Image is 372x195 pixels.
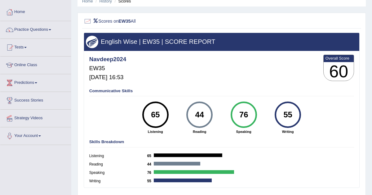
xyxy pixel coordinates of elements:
h3: 60 [324,62,354,81]
a: Your Account [0,127,71,143]
h4: Skills Breakdown [89,140,354,144]
b: 65 [147,154,154,158]
img: wings.png [86,36,98,48]
h2: Scores on All [84,17,255,25]
div: 76 [234,104,253,126]
a: Predictions [0,74,71,90]
label: Listening [89,153,147,159]
div: 55 [278,104,297,126]
h4: Navdeep2024 [89,56,126,63]
b: EW35 [118,18,131,23]
strong: Reading [180,129,219,134]
a: Tests [0,39,71,54]
strong: Speaking [224,129,263,134]
label: Speaking [89,170,147,176]
h3: English Wise | EW35 | SCORE REPORT [86,38,357,45]
div: 44 [190,104,209,126]
b: 55 [147,179,154,183]
label: Writing [89,179,147,184]
h5: EW35 [89,65,126,72]
b: 44 [147,162,154,166]
b: 76 [147,170,154,175]
a: Practice Questions [0,21,71,37]
strong: Listening [136,129,175,134]
a: Success Stories [0,92,71,107]
strong: Writing [268,129,307,134]
a: Strategy Videos [0,110,71,125]
a: Home [0,3,71,19]
a: Online Class [0,57,71,72]
h5: [DATE] 16:53 [89,74,126,81]
label: Reading [89,162,147,167]
div: 65 [146,104,165,126]
b: Overall Score [325,56,352,61]
h4: Communicative Skills [89,89,354,93]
